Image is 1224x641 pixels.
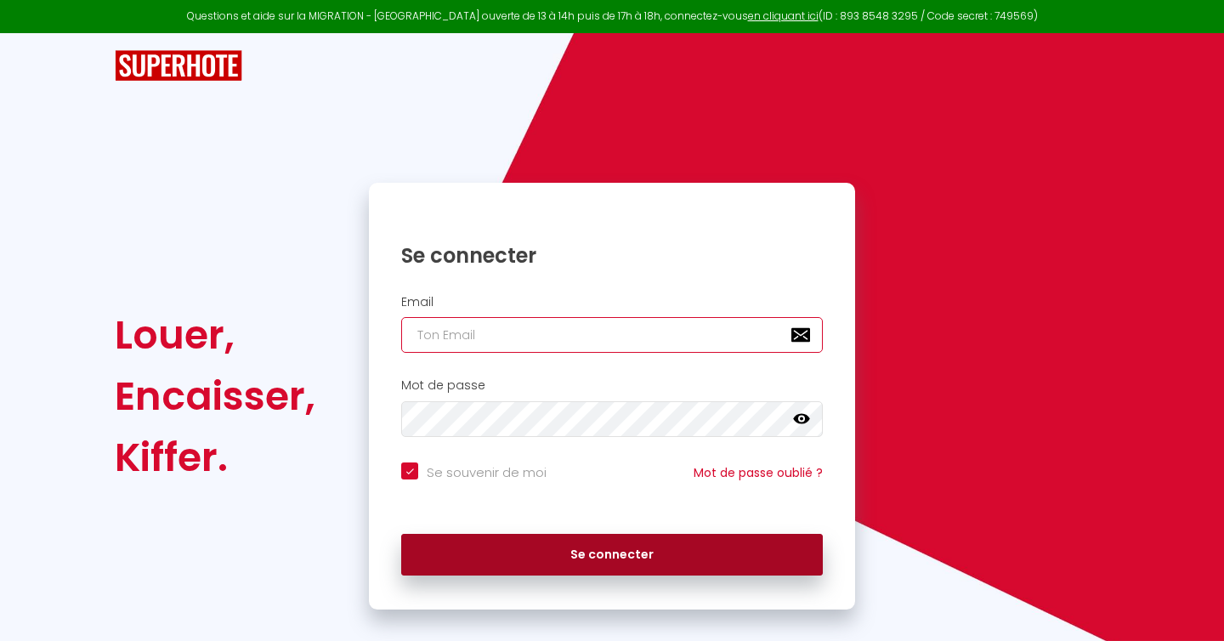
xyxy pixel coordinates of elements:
[115,366,315,427] div: Encaisser,
[401,317,823,353] input: Ton Email
[401,242,823,269] h1: Se connecter
[115,50,242,82] img: SuperHote logo
[115,304,315,366] div: Louer,
[401,378,823,393] h2: Mot de passe
[748,9,819,23] a: en cliquant ici
[401,295,823,309] h2: Email
[694,464,823,481] a: Mot de passe oublié ?
[115,427,315,488] div: Kiffer.
[401,534,823,576] button: Se connecter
